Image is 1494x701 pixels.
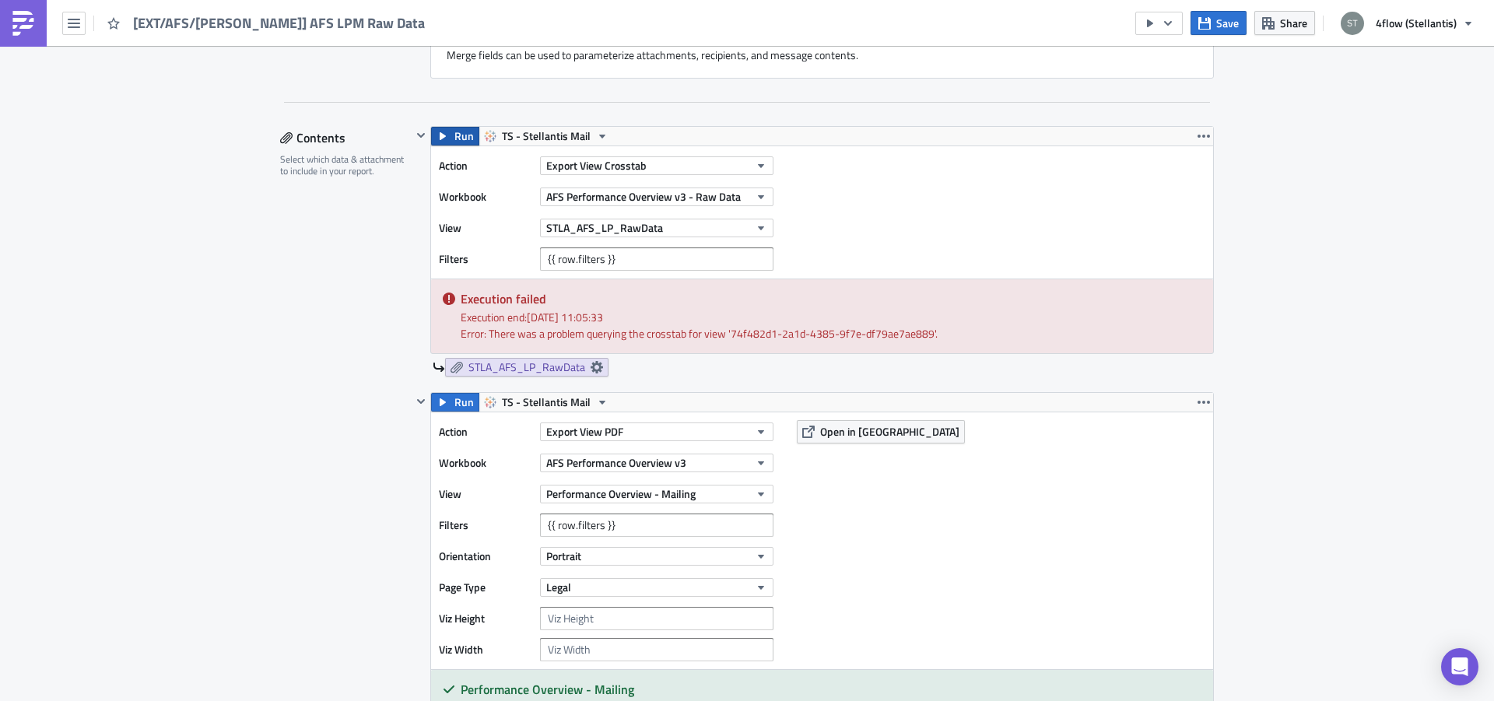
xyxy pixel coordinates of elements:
img: PushMetrics [11,11,36,36]
a: {{ row.filters }}, [30,6,100,19]
button: STLA_AFS_LP_RawData [540,219,773,237]
label: Workbook [439,185,532,209]
img: Avatar [1339,10,1366,37]
button: Performance Overview - Mailing [540,485,773,503]
span: Run [454,393,474,412]
label: View [439,216,532,240]
div: Open Intercom Messenger [1441,648,1478,685]
button: Save [1191,11,1247,35]
body: Rich Text Area. Press ALT-0 for help. [6,6,743,106]
span: TS - Stellantis Mail [502,127,591,145]
span: Open in [GEOGRAPHIC_DATA] [820,423,959,440]
button: Portrait [540,547,773,566]
button: Run [431,393,479,412]
span: TS - Stellantis Mail [502,393,591,412]
button: TS - Stellantis Mail [479,393,614,412]
div: Contents [280,126,412,149]
label: View [439,482,532,506]
input: Filter1=Value1&... [540,513,773,537]
label: Filters [439,247,532,271]
label: Viz Height [439,607,532,630]
span: Dear Please find attached the overview of your performance as well as compliance for the last 6 w... [6,6,710,106]
button: Run [431,127,479,145]
label: Orientation [439,545,532,568]
input: Viz Width [540,638,773,661]
span: Portrait [546,548,581,564]
label: Action [439,420,532,443]
span: 4flow (Stellantis) [1376,15,1457,31]
button: AFS Performance Overview v3 - Raw Data [540,188,773,206]
span: Export View Crosstab [546,157,647,173]
span: [EXT/AFS/[PERSON_NAME]] AFS LPM Raw Data [133,14,426,32]
button: Hide content [412,392,430,411]
span: Save [1216,15,1239,31]
div: Merge fields can be used to parameterize attachments, recipients, and message contents. [447,48,1198,62]
span: AFS Performance Overview v3 - Raw Data [546,188,741,205]
span: STLA_AFS_LP_RawData [546,219,663,236]
div: Error: There was a problem querying the crosstab for view '74f482d1-2a1d-4385-9f7e-df79ae7ae889'. [461,325,1201,342]
button: TS - Stellantis Mail [479,127,614,145]
label: Page Type [439,576,532,599]
span: Legal [546,579,571,595]
button: AFS Performance Overview v3 [540,454,773,472]
span: Share [1280,15,1307,31]
h5: Performance Overview - Mailing [461,683,1201,696]
label: Viz Width [439,638,532,661]
button: Export View PDF [540,422,773,441]
button: 4flow (Stellantis) [1331,6,1482,40]
label: Filters [439,513,532,537]
span: Export View PDF [546,423,623,440]
button: Hide content [412,126,430,145]
h5: Execution failed [461,293,1201,305]
span: Performance Overview - Mailing [546,485,696,502]
div: Execution end: [DATE] 11:05:33 [461,309,1201,325]
button: Share [1254,11,1315,35]
button: Legal [540,578,773,597]
div: Select which data & attachment to include in your report. [280,153,412,177]
span: AFS Performance Overview v3 [546,454,686,471]
button: Open in [GEOGRAPHIC_DATA] [797,420,965,443]
button: Export View Crosstab [540,156,773,175]
input: Viz Height [540,607,773,630]
label: Workbook [439,451,532,475]
a: STLA_AFS_LP_RawData [445,358,608,377]
span: STLA_AFS_LP_RawData [468,360,585,374]
label: Action [439,154,532,177]
input: Filter1=Value1&... [540,247,773,271]
span: Run [454,127,474,145]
